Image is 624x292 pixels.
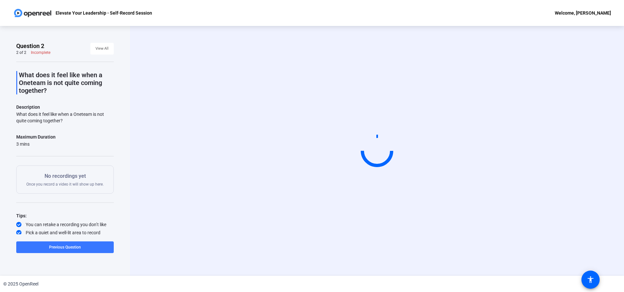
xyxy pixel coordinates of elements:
[16,241,114,253] button: Previous Question
[90,43,114,55] button: View All
[16,111,114,124] div: What does it feel like when a Oneteam is not quite coming together?
[16,221,114,228] div: You can retake a recording you don’t like
[16,212,114,220] div: Tips:
[31,50,50,55] div: Incomplete
[3,281,38,287] div: © 2025 OpenReel
[16,103,114,111] p: Description
[16,42,44,50] span: Question 2
[587,276,594,284] mat-icon: accessibility
[56,9,152,17] p: Elevate Your Leadership - Self-Record Session
[16,50,26,55] div: 2 of 2
[96,44,109,54] span: View All
[49,245,81,249] span: Previous Question
[19,71,114,94] p: What does it feel like when a Oneteam is not quite coming together?
[16,133,56,141] div: Maximum Duration
[26,172,104,187] div: Once you record a video it will show up here.
[16,229,114,236] div: Pick a quiet and well-lit area to record
[26,172,104,180] p: No recordings yet
[16,141,56,147] div: 3 mins
[13,6,52,19] img: OpenReel logo
[555,9,611,17] div: Welcome, [PERSON_NAME]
